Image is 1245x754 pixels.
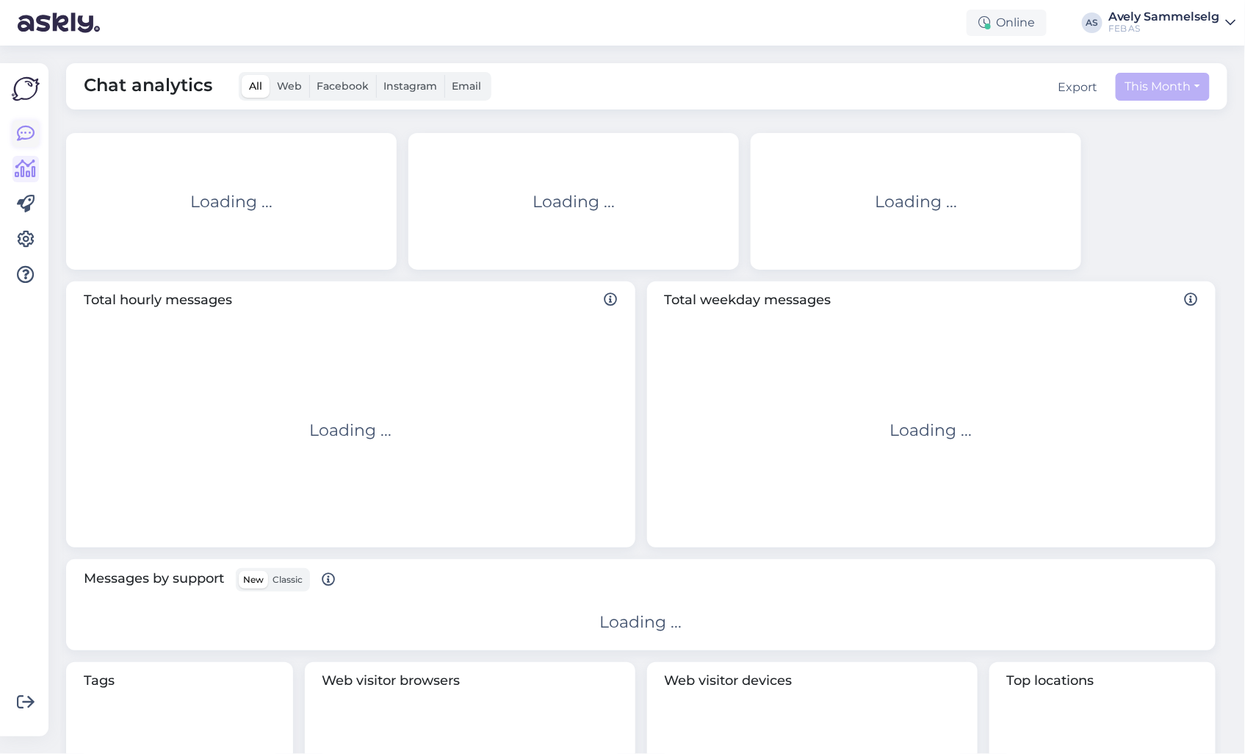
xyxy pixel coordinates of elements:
[452,79,481,93] span: Email
[84,568,335,592] span: Messages by support
[665,290,1199,310] span: Total weekday messages
[190,190,273,214] div: Loading ...
[317,79,369,93] span: Facebook
[1108,11,1236,35] a: Avely SammelselgFEB AS
[600,610,682,634] div: Loading ...
[1108,23,1220,35] div: FEB AS
[84,671,275,691] span: Tags
[1116,73,1210,101] button: This Month
[277,79,302,93] span: Web
[875,190,957,214] div: Loading ...
[890,418,972,442] div: Loading ...
[309,418,391,442] div: Loading ...
[322,671,618,691] span: Web visitor browsers
[249,79,262,93] span: All
[273,574,303,585] span: Classic
[967,10,1047,36] div: Online
[1007,671,1199,691] span: Top locations
[1108,11,1220,23] div: Avely Sammelselg
[1082,12,1103,33] div: AS
[84,290,618,310] span: Total hourly messages
[243,574,264,585] span: New
[12,75,40,103] img: Askly Logo
[383,79,437,93] span: Instagram
[665,671,960,691] span: Web visitor devices
[533,190,615,214] div: Loading ...
[84,72,212,101] span: Chat analytics
[1058,79,1098,96] button: Export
